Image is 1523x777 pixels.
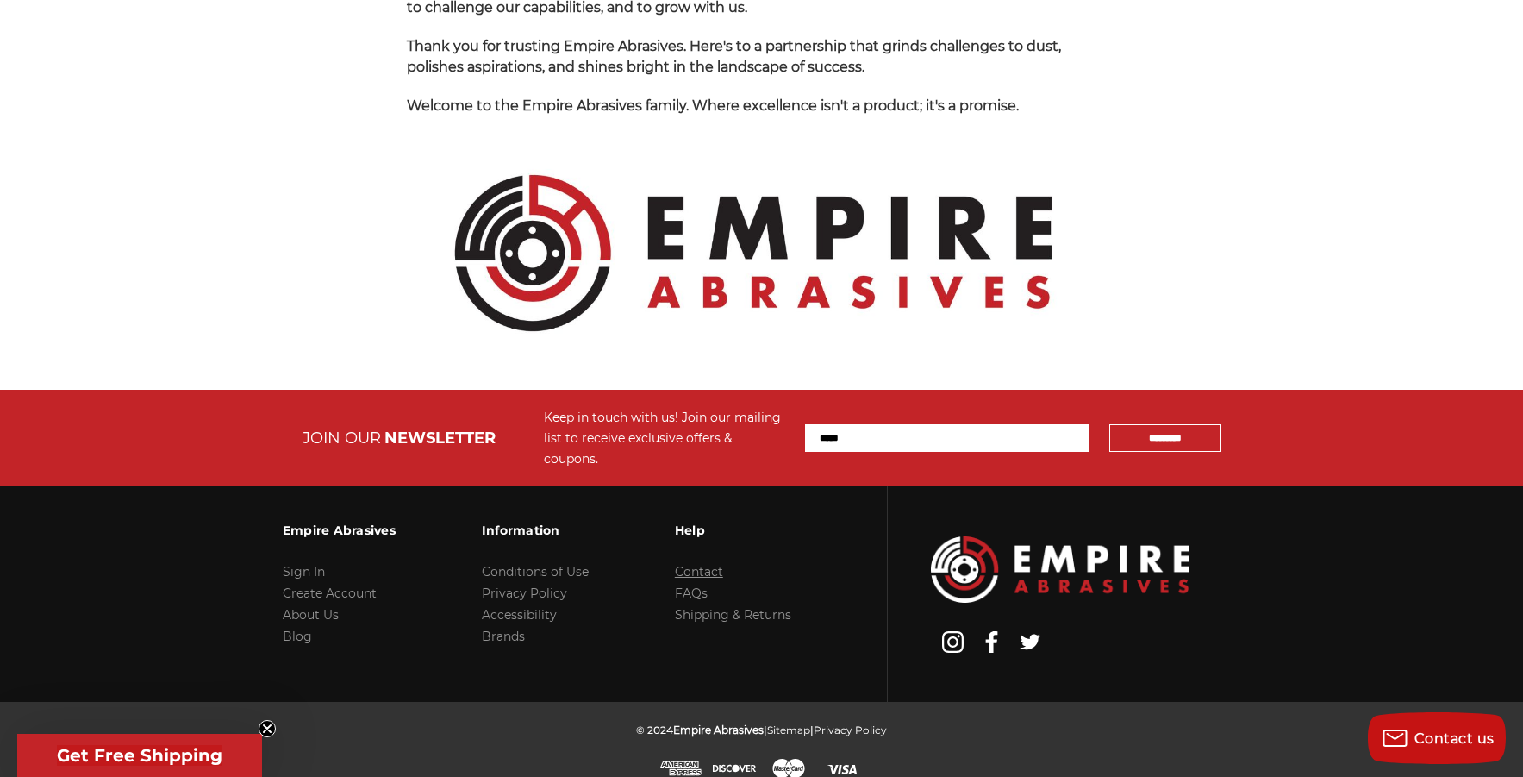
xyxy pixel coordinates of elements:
[675,564,723,580] a: Contact
[17,734,262,777] div: Get Free ShippingClose teaser
[931,536,1189,603] img: Empire Abrasives Logo Image
[482,629,525,644] a: Brands
[57,745,222,766] span: Get Free Shipping
[482,586,567,601] a: Privacy Policy
[814,724,887,736] a: Privacy Policy
[1414,730,1495,747] span: Contact us
[283,629,312,644] a: Blog
[407,97,1019,114] span: Welcome to the Empire Abrasives family. Where excellence isn't a product; it's a promise.
[384,429,496,448] span: NEWSLETTER
[407,38,1061,75] span: Thank you for trusting Empire Abrasives. Here's to a partnership that grinds challenges to dust, ...
[482,564,589,580] a: Conditions of Use
[636,719,887,741] p: © 2024 | |
[673,724,764,736] span: Empire Abrasives
[259,720,276,737] button: Close teaser
[675,512,791,548] h3: Help
[283,564,325,580] a: Sign In
[482,607,557,623] a: Accessibility
[283,512,396,548] h3: Empire Abrasives
[283,607,339,623] a: About Us
[303,429,381,448] span: JOIN OUR
[544,407,788,469] div: Keep in touch with us! Join our mailing list to receive exclusive offers & coupons.
[675,607,791,623] a: Shipping & Returns
[675,586,708,601] a: FAQs
[482,512,589,548] h3: Information
[283,586,377,601] a: Create Account
[767,724,810,736] a: Sitemap
[1368,712,1506,764] button: Contact us
[407,135,1100,372] img: Empire Abrasives Official Logo - Premium Quality Abrasives Supplier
